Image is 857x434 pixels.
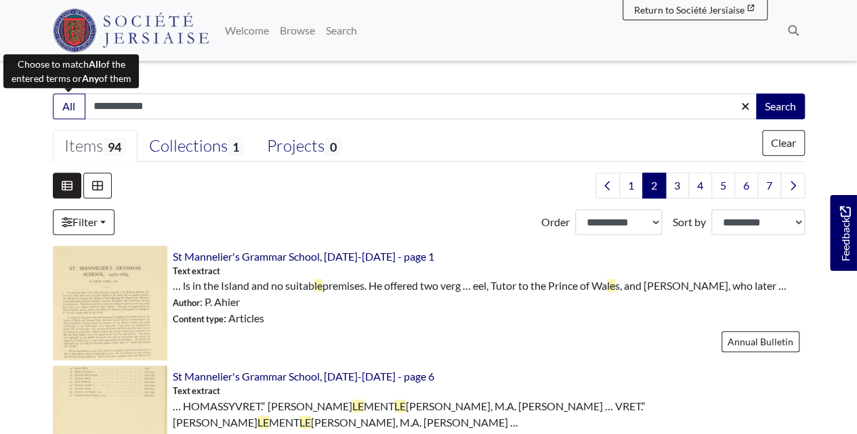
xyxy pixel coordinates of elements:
a: Goto page 7 [757,173,781,198]
span: Content type [173,313,224,324]
a: Goto page 5 [711,173,735,198]
span: Return to Société Jersiaise [634,4,745,16]
span: LE [394,399,406,412]
div: Projects [267,136,341,156]
strong: Any [82,72,99,84]
span: le [607,279,615,292]
span: Text extract [173,385,220,397]
a: Would you like to provide feedback? [830,195,857,271]
img: Société Jersiaise [53,9,209,52]
span: 94 [103,137,126,156]
a: Filter [53,209,114,235]
span: Goto page 2 [642,173,666,198]
a: Société Jersiaise logo [53,5,209,56]
button: All [53,93,85,119]
a: Search [320,17,362,44]
span: LE [299,416,311,429]
span: : P. Ahier [173,294,240,310]
a: Welcome [220,17,274,44]
span: Feedback [837,207,853,261]
a: Goto page 3 [665,173,689,198]
a: Next page [780,173,805,198]
input: Enter one or more search terms... [85,93,757,119]
a: Goto page 1 [619,173,643,198]
a: St Mannelier's Grammar School, [DATE]-[DATE] - page 6 [173,370,434,383]
nav: pagination [590,173,805,198]
div: Items [64,136,126,156]
label: Order [541,214,570,230]
span: le [314,279,322,292]
a: Browse [274,17,320,44]
div: Choose to match of the entered terms or of them [3,54,139,88]
strong: All [89,58,101,70]
button: Clear [762,130,805,156]
button: Search [756,93,805,119]
a: St Mannelier's Grammar School, [DATE]-[DATE] - page 1 [173,250,434,263]
span: 1 [228,137,244,156]
span: LE [257,416,269,429]
span: 0 [325,137,341,156]
span: … HOMASSYVRET.“ [PERSON_NAME] MENT [PERSON_NAME], M.A. [PERSON_NAME] … VRET.“ [PERSON_NAME] MENT ... [173,398,805,431]
a: Annual Bulletin [722,331,799,352]
div: Collections [149,136,244,156]
a: Goto page 6 [734,173,758,198]
label: Sort by [673,214,706,230]
a: Previous page [595,173,620,198]
span: : Articles [173,310,264,326]
span: Author [173,297,200,308]
a: Goto page 4 [688,173,712,198]
span: Text extract [173,265,220,278]
img: St Mannelier's Grammar School, 1477-1863 - page 1 [53,246,167,360]
span: LE [352,399,364,412]
span: … ls in the Island and no suitab premises. He offered two verg … eel, Tutor to the Prince of Wa s... [173,278,787,294]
